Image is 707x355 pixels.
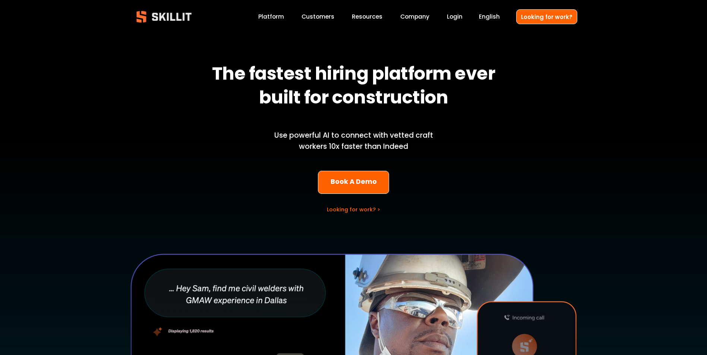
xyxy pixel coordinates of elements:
[516,9,577,24] a: Looking for work?
[479,12,500,21] span: English
[212,60,499,114] strong: The fastest hiring platform ever built for construction
[447,12,463,22] a: Login
[130,6,198,28] img: Skillit
[400,12,429,22] a: Company
[258,12,284,22] a: Platform
[352,12,382,21] span: Resources
[262,130,446,153] p: Use powerful AI to connect with vetted craft workers 10x faster than Indeed
[318,171,389,194] a: Book A Demo
[302,12,334,22] a: Customers
[352,12,382,22] a: folder dropdown
[327,206,380,213] a: Looking for work? >
[479,12,500,22] div: language picker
